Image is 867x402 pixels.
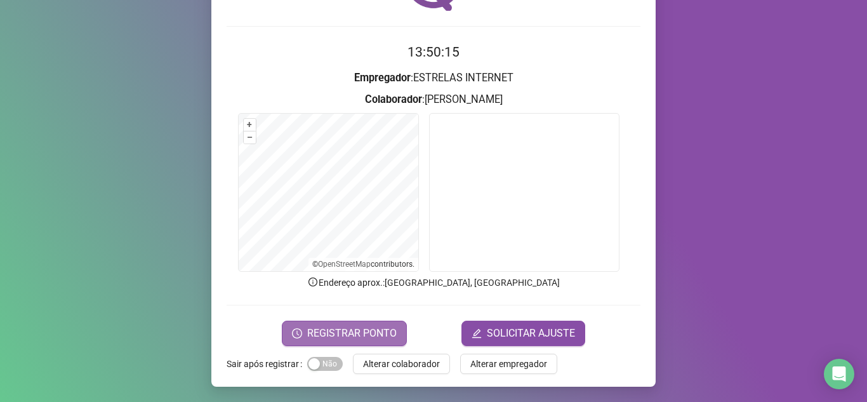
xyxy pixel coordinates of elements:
[227,91,640,108] h3: : [PERSON_NAME]
[363,357,440,371] span: Alterar colaborador
[461,321,585,346] button: editSOLICITAR AJUSTE
[292,328,302,338] span: clock-circle
[312,260,414,269] li: © contributors.
[227,354,307,374] label: Sair após registrar
[354,72,411,84] strong: Empregador
[824,359,854,389] div: Open Intercom Messenger
[365,93,422,105] strong: Colaborador
[470,357,547,371] span: Alterar empregador
[460,354,557,374] button: Alterar empregador
[244,119,256,131] button: +
[318,260,371,269] a: OpenStreetMap
[227,70,640,86] h3: : ESTRELAS INTERNET
[244,131,256,144] button: –
[227,276,640,290] p: Endereço aprox. : [GEOGRAPHIC_DATA], [GEOGRAPHIC_DATA]
[407,44,460,60] time: 13:50:15
[353,354,450,374] button: Alterar colaborador
[487,326,575,341] span: SOLICITAR AJUSTE
[307,276,319,288] span: info-circle
[282,321,407,346] button: REGISTRAR PONTO
[472,328,482,338] span: edit
[307,326,397,341] span: REGISTRAR PONTO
